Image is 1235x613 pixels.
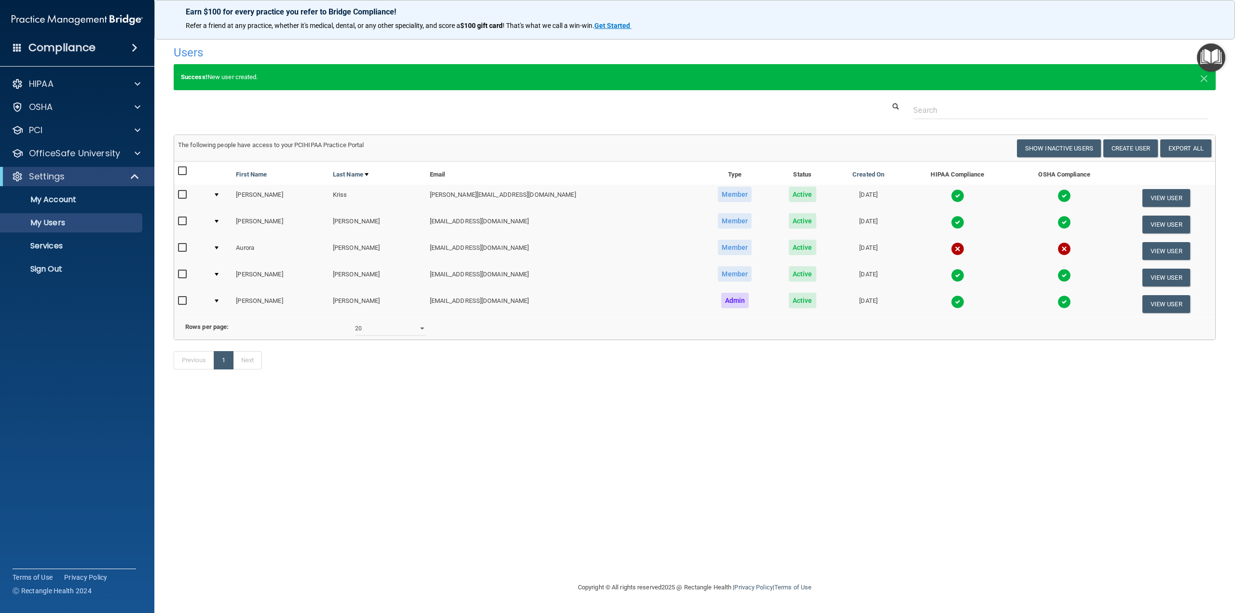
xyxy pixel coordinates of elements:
[789,187,816,202] span: Active
[232,291,329,317] td: [PERSON_NAME]
[29,101,53,113] p: OSHA
[178,141,364,149] span: The following people have access to your PCIHIPAA Practice Portal
[1057,242,1071,256] img: cross.ca9f0e7f.svg
[12,10,143,29] img: PMB logo
[834,185,904,211] td: [DATE]
[721,293,749,308] span: Admin
[1200,71,1208,83] button: Close
[232,264,329,291] td: [PERSON_NAME]
[718,213,752,229] span: Member
[951,242,964,256] img: cross.ca9f0e7f.svg
[1197,43,1225,72] button: Open Resource Center
[1142,189,1190,207] button: View User
[789,266,816,282] span: Active
[789,213,816,229] span: Active
[1012,162,1117,185] th: OSHA Compliance
[29,148,120,159] p: OfficeSafe University
[734,584,772,591] a: Privacy Policy
[913,101,1208,119] input: Search
[174,64,1216,90] div: New user created.
[519,572,871,603] div: Copyright © All rights reserved 2025 @ Rectangle Health | |
[6,264,138,274] p: Sign Out
[12,171,140,182] a: Settings
[718,266,752,282] span: Member
[789,293,816,308] span: Active
[426,238,699,264] td: [EMAIL_ADDRESS][DOMAIN_NAME]
[233,351,262,369] a: Next
[1057,189,1071,203] img: tick.e7d51cea.svg
[28,41,96,54] h4: Compliance
[951,269,964,282] img: tick.e7d51cea.svg
[1142,269,1190,286] button: View User
[1017,139,1101,157] button: Show Inactive Users
[333,169,369,180] a: Last Name
[1160,139,1211,157] a: Export All
[329,238,426,264] td: [PERSON_NAME]
[29,78,54,90] p: HIPAA
[460,22,503,29] strong: $100 gift card
[1103,139,1158,157] button: Create User
[1057,295,1071,309] img: tick.e7d51cea.svg
[1142,295,1190,313] button: View User
[698,162,771,185] th: Type
[6,241,138,251] p: Services
[951,189,964,203] img: tick.e7d51cea.svg
[594,22,631,29] a: Get Started
[181,73,207,81] strong: Success!
[1142,242,1190,260] button: View User
[29,124,42,136] p: PCI
[1057,269,1071,282] img: tick.e7d51cea.svg
[214,351,233,369] a: 1
[771,162,834,185] th: Status
[29,171,65,182] p: Settings
[232,238,329,264] td: Aurora
[186,7,1204,16] p: Earn $100 for every practice you refer to Bridge Compliance!
[426,162,699,185] th: Email
[174,351,214,369] a: Previous
[852,169,884,180] a: Created On
[6,218,138,228] p: My Users
[329,185,426,211] td: Kriss
[718,187,752,202] span: Member
[718,240,752,255] span: Member
[426,264,699,291] td: [EMAIL_ADDRESS][DOMAIN_NAME]
[594,22,630,29] strong: Get Started
[789,240,816,255] span: Active
[1200,68,1208,87] span: ×
[951,295,964,309] img: tick.e7d51cea.svg
[236,169,267,180] a: First Name
[426,185,699,211] td: [PERSON_NAME][EMAIL_ADDRESS][DOMAIN_NAME]
[185,323,229,330] b: Rows per page:
[834,291,904,317] td: [DATE]
[12,78,140,90] a: HIPAA
[13,572,53,582] a: Terms of Use
[174,46,776,59] h4: Users
[426,211,699,238] td: [EMAIL_ADDRESS][DOMAIN_NAME]
[186,22,460,29] span: Refer a friend at any practice, whether it's medical, dental, or any other speciality, and score a
[503,22,594,29] span: ! That's what we call a win-win.
[12,148,140,159] a: OfficeSafe University
[426,291,699,317] td: [EMAIL_ADDRESS][DOMAIN_NAME]
[834,264,904,291] td: [DATE]
[329,291,426,317] td: [PERSON_NAME]
[12,101,140,113] a: OSHA
[13,586,92,596] span: Ⓒ Rectangle Health 2024
[774,584,811,591] a: Terms of Use
[1142,216,1190,233] button: View User
[232,211,329,238] td: [PERSON_NAME]
[1057,216,1071,229] img: tick.e7d51cea.svg
[6,195,138,204] p: My Account
[12,124,140,136] a: PCI
[329,211,426,238] td: [PERSON_NAME]
[951,216,964,229] img: tick.e7d51cea.svg
[329,264,426,291] td: [PERSON_NAME]
[834,211,904,238] td: [DATE]
[232,185,329,211] td: [PERSON_NAME]
[64,572,108,582] a: Privacy Policy
[834,238,904,264] td: [DATE]
[904,162,1012,185] th: HIPAA Compliance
